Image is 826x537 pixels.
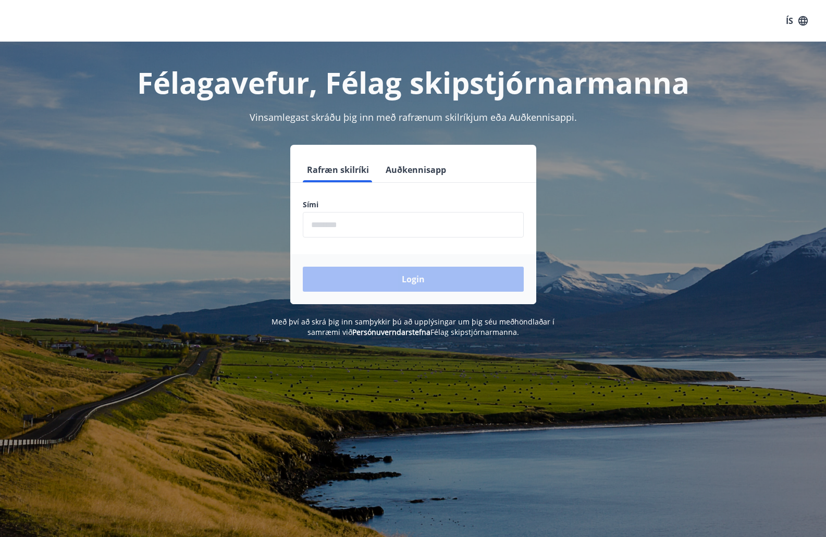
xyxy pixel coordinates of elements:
button: Rafræn skilríki [303,157,373,182]
span: Vinsamlegast skráðu þig inn með rafrænum skilríkjum eða Auðkennisappi. [250,111,577,123]
h1: Félagavefur, Félag skipstjórnarmanna [51,63,776,102]
button: Auðkennisapp [381,157,450,182]
a: Persónuverndarstefna [352,327,430,337]
button: ÍS [780,11,813,30]
span: Með því að skrá þig inn samþykkir þú að upplýsingar um þig séu meðhöndlaðar í samræmi við Félag s... [272,317,554,337]
label: Sími [303,199,524,210]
